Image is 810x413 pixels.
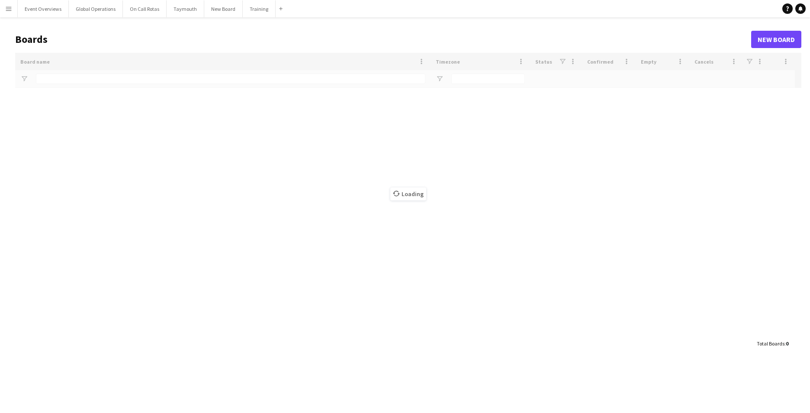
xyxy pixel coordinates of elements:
[69,0,123,17] button: Global Operations
[757,340,784,347] span: Total Boards
[167,0,204,17] button: Taymouth
[757,335,788,352] div: :
[243,0,276,17] button: Training
[18,0,69,17] button: Event Overviews
[204,0,243,17] button: New Board
[786,340,788,347] span: 0
[15,33,751,46] h1: Boards
[390,187,426,200] span: Loading
[123,0,167,17] button: On Call Rotas
[751,31,801,48] a: New Board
